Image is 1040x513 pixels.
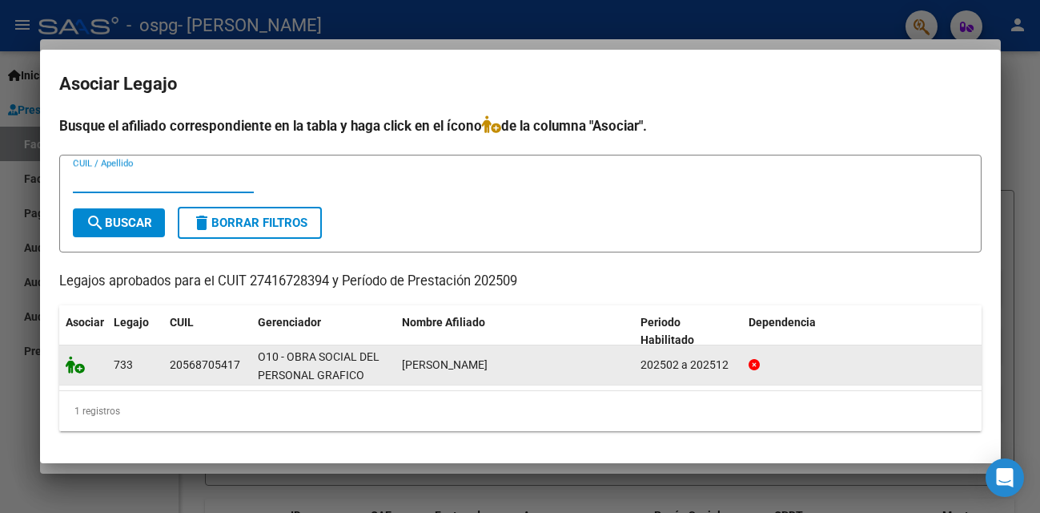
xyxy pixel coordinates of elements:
span: Legajo [114,316,149,329]
span: 733 [114,358,133,371]
span: Gerenciador [258,316,321,329]
span: Borrar Filtros [192,216,307,230]
span: O10 - OBRA SOCIAL DEL PERSONAL GRAFICO [258,350,379,382]
datatable-header-cell: Nombre Afiliado [396,305,635,358]
button: Buscar [73,208,165,237]
button: Borrar Filtros [178,207,322,239]
mat-icon: delete [192,213,211,232]
span: Asociar [66,316,104,329]
span: Dependencia [749,316,816,329]
datatable-header-cell: CUIL [163,305,251,358]
span: CUIL [170,316,194,329]
datatable-header-cell: Gerenciador [251,305,396,358]
mat-icon: search [86,213,105,232]
h4: Busque el afiliado correspondiente en la tabla y haga click en el ícono de la columna "Asociar". [59,115,982,136]
div: 20568705417 [170,356,240,374]
div: 1 registros [59,391,982,431]
span: Nombre Afiliado [402,316,485,329]
span: Periodo Habilitado [640,316,694,347]
h2: Asociar Legajo [59,69,982,99]
div: Open Intercom Messenger [986,458,1024,497]
datatable-header-cell: Asociar [59,305,107,358]
datatable-header-cell: Dependencia [742,305,982,358]
span: Buscar [86,216,152,230]
datatable-header-cell: Periodo Habilitado [634,305,742,358]
datatable-header-cell: Legajo [107,305,163,358]
span: ZACARIA FELIPE NAHUEL [402,358,488,371]
div: 202502 a 202512 [640,356,736,374]
p: Legajos aprobados para el CUIT 27416728394 y Período de Prestación 202509 [59,272,982,292]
